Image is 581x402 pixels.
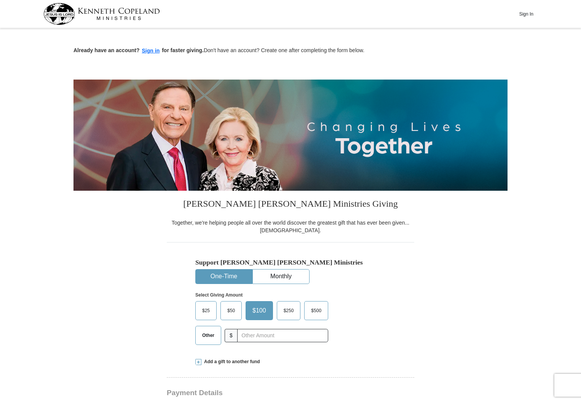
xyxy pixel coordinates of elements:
span: $250 [280,305,298,316]
button: One-Time [196,270,252,284]
span: $100 [249,305,270,316]
span: $50 [223,305,239,316]
span: Add a gift to another fund [201,359,260,365]
strong: Already have an account? for faster giving. [73,47,204,53]
h3: Payment Details [167,389,361,397]
strong: Select Giving Amount [195,292,243,298]
span: $25 [198,305,214,316]
p: Don't have an account? Create one after completing the form below. [73,46,508,55]
button: Monthly [253,270,309,284]
div: Together, we're helping people all over the world discover the greatest gift that has ever been g... [167,219,414,234]
span: $500 [307,305,325,316]
span: Other [198,330,218,341]
input: Other Amount [237,329,328,342]
span: $ [225,329,238,342]
h3: [PERSON_NAME] [PERSON_NAME] Ministries Giving [167,191,414,219]
h5: Support [PERSON_NAME] [PERSON_NAME] Ministries [195,258,386,266]
img: kcm-header-logo.svg [43,3,160,25]
button: Sign In [515,8,538,20]
button: Sign in [140,46,162,55]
